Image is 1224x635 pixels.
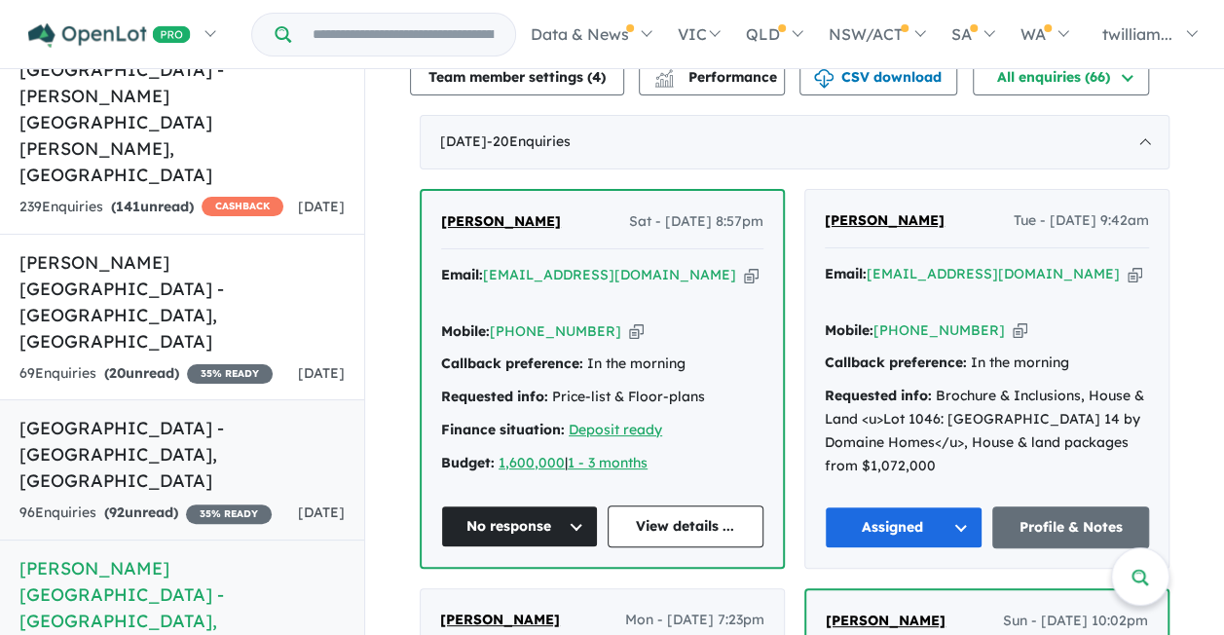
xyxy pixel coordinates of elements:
[826,612,946,629] span: [PERSON_NAME]
[111,198,194,215] strong: ( unread)
[420,115,1169,169] div: [DATE]
[298,198,345,215] span: [DATE]
[19,415,345,494] h5: [GEOGRAPHIC_DATA] - [GEOGRAPHIC_DATA] , [GEOGRAPHIC_DATA]
[1128,264,1142,284] button: Copy
[568,454,648,471] a: 1 - 3 months
[569,421,662,438] a: Deposit ready
[19,249,345,355] h5: [PERSON_NAME][GEOGRAPHIC_DATA] - [GEOGRAPHIC_DATA] , [GEOGRAPHIC_DATA]
[629,210,763,234] span: Sat - [DATE] 8:57pm
[825,354,967,371] strong: Callback preference:
[1014,209,1149,233] span: Tue - [DATE] 9:42am
[441,421,565,438] strong: Finance situation:
[187,364,273,384] span: 35 % READY
[441,454,495,471] strong: Budget:
[825,506,983,548] button: Assigned
[825,321,873,339] strong: Mobile:
[441,322,490,340] strong: Mobile:
[109,504,125,521] span: 92
[295,14,511,56] input: Try estate name, suburb, builder or developer
[825,385,1149,477] div: Brochure & Inclusions, House & Land <u>Lot 1046: [GEOGRAPHIC_DATA] 14 by Domaine Homes</u>, House...
[298,364,345,382] span: [DATE]
[814,69,834,89] img: download icon
[104,364,179,382] strong: ( unread)
[992,506,1150,548] a: Profile & Notes
[19,502,272,525] div: 96 Enquir ies
[608,505,764,547] a: View details ...
[499,454,565,471] a: 1,600,000
[744,265,759,285] button: Copy
[825,387,932,404] strong: Requested info:
[441,355,583,372] strong: Callback preference:
[873,321,1005,339] a: [PHONE_NUMBER]
[826,610,946,633] a: [PERSON_NAME]
[441,210,561,234] a: [PERSON_NAME]
[202,197,283,216] span: CASHBACK
[441,452,763,475] div: |
[441,386,763,409] div: Price-list & Floor-plans
[657,68,777,86] span: Performance
[799,56,957,95] button: CSV download
[592,68,601,86] span: 4
[825,211,945,229] span: [PERSON_NAME]
[441,266,483,283] strong: Email:
[440,611,560,628] span: [PERSON_NAME]
[298,504,345,521] span: [DATE]
[1003,610,1148,633] span: Sun - [DATE] 10:02pm
[441,505,598,547] button: No response
[109,364,126,382] span: 20
[490,322,621,340] a: [PHONE_NUMBER]
[410,56,624,95] button: Team member settings (4)
[104,504,178,521] strong: ( unread)
[973,56,1149,95] button: All enquiries (66)
[19,56,345,188] h5: [GEOGRAPHIC_DATA] - [PERSON_NAME][GEOGRAPHIC_DATA][PERSON_NAME] , [GEOGRAPHIC_DATA]
[825,265,867,282] strong: Email:
[441,353,763,376] div: In the morning
[654,75,674,88] img: bar-chart.svg
[441,388,548,405] strong: Requested info:
[186,504,272,524] span: 35 % READY
[825,209,945,233] a: [PERSON_NAME]
[19,196,283,219] div: 239 Enquir ies
[483,266,736,283] a: [EMAIL_ADDRESS][DOMAIN_NAME]
[625,609,764,632] span: Mon - [DATE] 7:23pm
[639,56,785,95] button: Performance
[867,265,1120,282] a: [EMAIL_ADDRESS][DOMAIN_NAME]
[1013,320,1027,341] button: Copy
[629,321,644,342] button: Copy
[28,23,191,48] img: Openlot PRO Logo White
[19,362,273,386] div: 69 Enquir ies
[825,352,1149,375] div: In the morning
[440,609,560,632] a: [PERSON_NAME]
[1102,24,1172,44] span: twilliam...
[116,198,140,215] span: 141
[487,132,571,150] span: - 20 Enquir ies
[441,212,561,230] span: [PERSON_NAME]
